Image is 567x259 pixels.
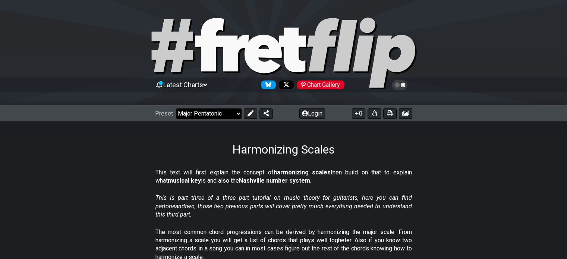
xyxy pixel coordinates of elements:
[176,108,242,119] select: Preset
[232,142,335,157] h1: Harmonizing Scales
[368,108,381,119] button: Toggle Dexterity for all fretkits
[163,81,203,89] span: Latest Charts
[155,110,173,117] span: Preset
[276,80,294,89] a: Follow #fretflip at X
[294,80,344,89] a: #fretflip at Pinterest
[352,108,365,119] button: 0
[185,203,195,210] span: two
[239,177,310,184] strong: Nashville number system
[274,169,331,176] strong: harmonizing scales
[168,177,201,184] strong: musical key
[383,108,397,119] button: Print
[155,168,412,185] p: This text will first explain the concept of then build on that to explain what is and also the .
[244,108,257,119] button: Edit Preset
[297,80,344,89] div: Chart Gallery
[299,108,325,119] button: Login
[399,108,412,119] button: Create image
[258,80,276,89] a: Follow #fretflip at Bluesky
[396,82,404,88] span: Toggle light / dark theme
[155,194,412,218] em: This is part three of a three part tutorial on music theory for guitarists, here you can find par...
[259,108,273,119] button: Share Preset
[166,203,175,210] span: one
